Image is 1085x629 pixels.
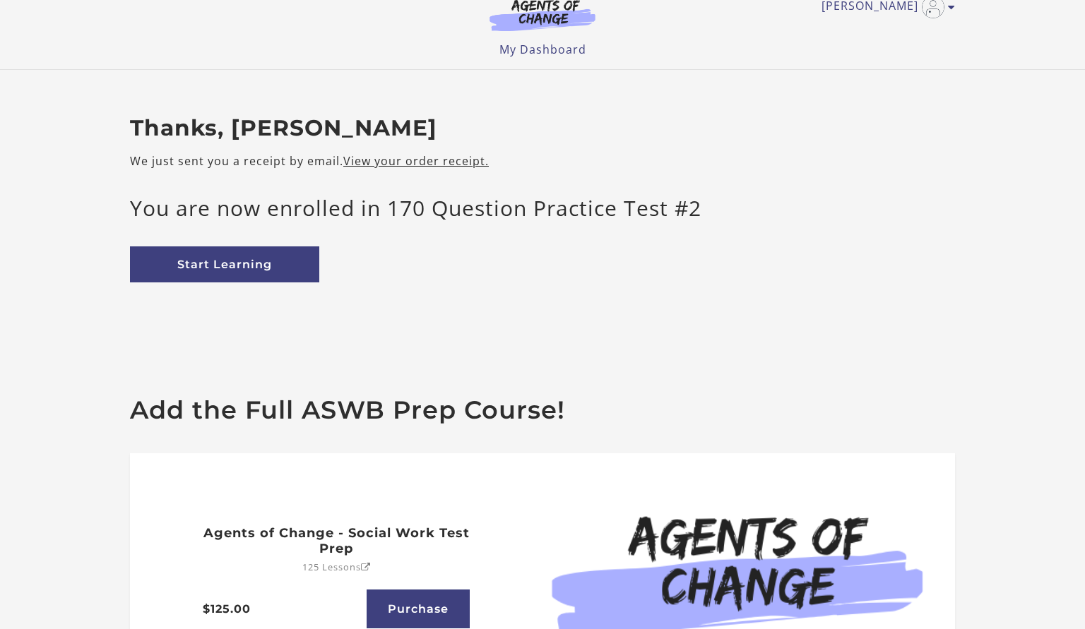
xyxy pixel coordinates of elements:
a: Start Learning [130,246,319,282]
p: 125 Lessons [302,563,371,573]
i: Open in a new window [361,563,371,573]
a: View your order receipt. [343,153,489,169]
a: Purchase [367,589,470,628]
a: My Dashboard [499,42,586,57]
h2: Agents of Change - Social Work Test Prep [191,525,481,557]
h2: Add the Full ASWB Prep Course! [130,395,955,425]
h3: $125.00 [203,602,361,616]
a: Agents of Change - Social Work Test Prep 125 LessonsOpen in a new window [191,514,481,563]
p: You are now enrolled in 170 Question Practice Test #2 [130,192,955,224]
p: We just sent you a receipt by email. [130,152,955,169]
h2: Thanks, [PERSON_NAME] [130,115,955,142]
